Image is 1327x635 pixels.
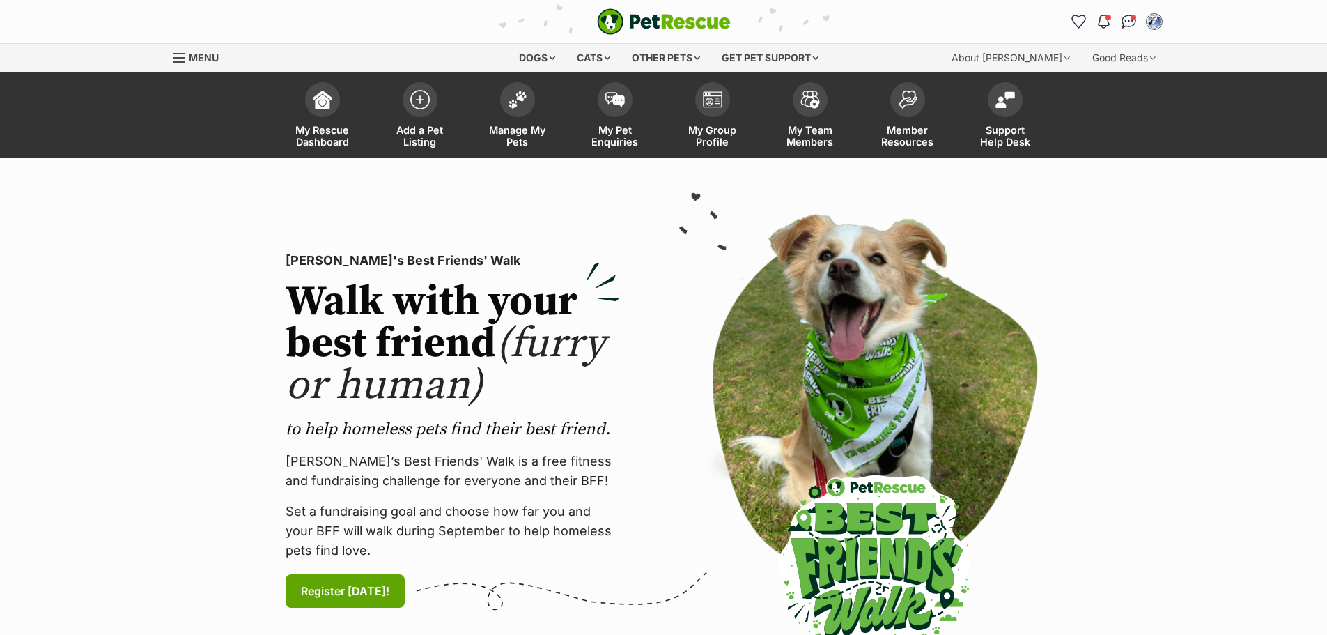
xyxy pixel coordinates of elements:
[410,90,430,109] img: add-pet-listing-icon-0afa8454b4691262ce3f59096e99ab1cd57d4a30225e0717b998d2c9b9846f56.svg
[173,44,228,69] a: Menu
[859,75,956,158] a: Member Resources
[956,75,1054,158] a: Support Help Desk
[1098,15,1109,29] img: notifications-46538b983faf8c2785f20acdc204bb7945ddae34d4c08c2a6579f10ce5e182be.svg
[1068,10,1165,33] ul: Account quick links
[389,124,451,148] span: Add a Pet Listing
[301,583,389,599] span: Register [DATE]!
[286,251,620,270] p: [PERSON_NAME]'s Best Friends' Walk
[1068,10,1090,33] a: Favourites
[286,318,605,412] span: (furry or human)
[800,91,820,109] img: team-members-icon-5396bd8760b3fe7c0b43da4ab00e1e3bb1a5d9ba89233759b79545d2d3fc5d0d.svg
[995,91,1015,108] img: help-desk-icon-fdf02630f3aa405de69fd3d07c3f3aa587a6932b1a1747fa1d2bba05be0121f9.svg
[974,124,1037,148] span: Support Help Desk
[1147,15,1161,29] img: Adoptions profile pic
[286,502,620,560] p: Set a fundraising goal and choose how far you and your BFF will walk during September to help hom...
[597,8,731,35] a: PetRescue
[761,75,859,158] a: My Team Members
[942,44,1080,72] div: About [PERSON_NAME]
[1082,44,1165,72] div: Good Reads
[508,91,527,109] img: manage-my-pets-icon-02211641906a0b7f246fdf0571729dbe1e7629f14944591b6c1af311fb30b64b.svg
[703,91,722,108] img: group-profile-icon-3fa3cf56718a62981997c0bc7e787c4b2cf8bcc04b72c1350f741eb67cf2f40e.svg
[274,75,371,158] a: My Rescue Dashboard
[876,124,939,148] span: Member Resources
[286,282,620,407] h2: Walk with your best friend
[371,75,469,158] a: Add a Pet Listing
[509,44,565,72] div: Dogs
[779,124,841,148] span: My Team Members
[486,124,549,148] span: Manage My Pets
[622,44,710,72] div: Other pets
[898,90,917,109] img: member-resources-icon-8e73f808a243e03378d46382f2149f9095a855e16c252ad45f914b54edf8863c.svg
[712,44,828,72] div: Get pet support
[567,44,620,72] div: Cats
[605,92,625,107] img: pet-enquiries-icon-7e3ad2cf08bfb03b45e93fb7055b45f3efa6380592205ae92323e6603595dc1f.svg
[286,452,620,491] p: [PERSON_NAME]’s Best Friends' Walk is a free fitness and fundraising challenge for everyone and t...
[469,75,566,158] a: Manage My Pets
[566,75,664,158] a: My Pet Enquiries
[313,90,332,109] img: dashboard-icon-eb2f2d2d3e046f16d808141f083e7271f6b2e854fb5c12c21221c1fb7104beca.svg
[291,124,354,148] span: My Rescue Dashboard
[286,574,405,608] a: Register [DATE]!
[597,8,731,35] img: logo-e224e6f780fb5917bec1dbf3a21bbac754714ae5b6737aabdf751b685950b380.svg
[1122,15,1136,29] img: chat-41dd97257d64d25036548639549fe6c8038ab92f7586957e7f3b1b290dea8141.svg
[664,75,761,158] a: My Group Profile
[1118,10,1140,33] a: Conversations
[584,124,646,148] span: My Pet Enquiries
[681,124,744,148] span: My Group Profile
[1143,10,1165,33] button: My account
[1093,10,1115,33] button: Notifications
[189,52,219,63] span: Menu
[286,418,620,441] p: to help homeless pets find their best friend.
